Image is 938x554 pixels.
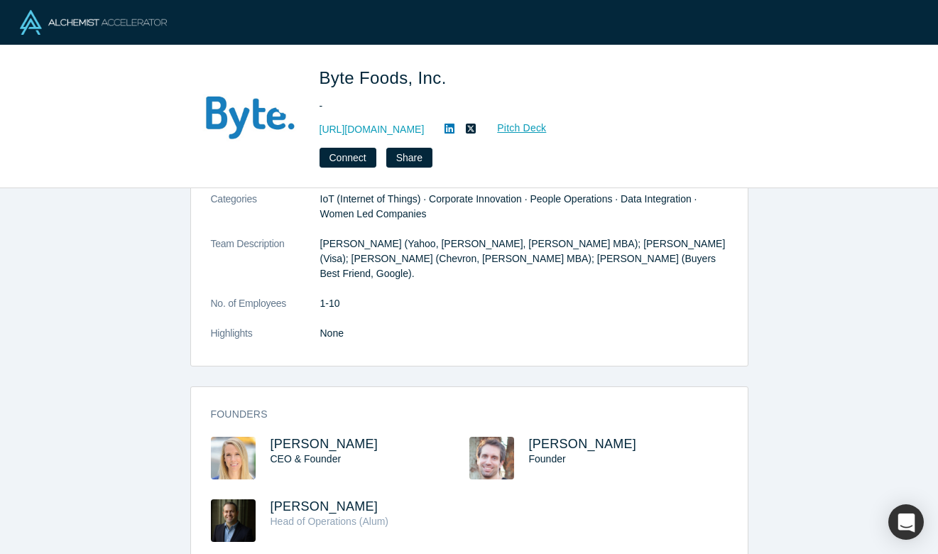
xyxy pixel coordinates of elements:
[320,99,717,114] div: -
[386,148,432,168] button: Share
[320,237,728,281] p: [PERSON_NAME] (Yahoo, [PERSON_NAME], [PERSON_NAME] MBA); [PERSON_NAME] (Visa); [PERSON_NAME] (Che...
[211,237,320,296] dt: Team Description
[469,437,514,479] img: Lee Mokri's Profile Image
[320,296,728,311] dd: 1-10
[481,120,547,136] a: Pitch Deck
[20,10,167,35] img: Alchemist Logo
[320,326,728,341] p: None
[211,192,320,237] dt: Categories
[271,516,389,527] span: Head of Operations (Alum)
[211,437,256,479] img: Megan Mokri's Profile Image
[529,437,637,451] a: [PERSON_NAME]
[320,193,697,219] span: IoT (Internet of Things) · Corporate Innovation · People Operations · Data Integration · Women Le...
[211,326,320,356] dt: Highlights
[271,437,378,451] a: [PERSON_NAME]
[271,499,378,514] a: [PERSON_NAME]
[200,65,300,165] img: Byte Foods, Inc.'s Logo
[320,122,425,137] a: [URL][DOMAIN_NAME]
[211,499,256,542] img: Ben Purvis's Profile Image
[211,296,320,326] dt: No. of Employees
[529,453,566,465] span: Founder
[211,407,708,422] h3: Founders
[320,148,376,168] button: Connect
[271,453,342,465] span: CEO & Founder
[320,68,452,87] span: Byte Foods, Inc.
